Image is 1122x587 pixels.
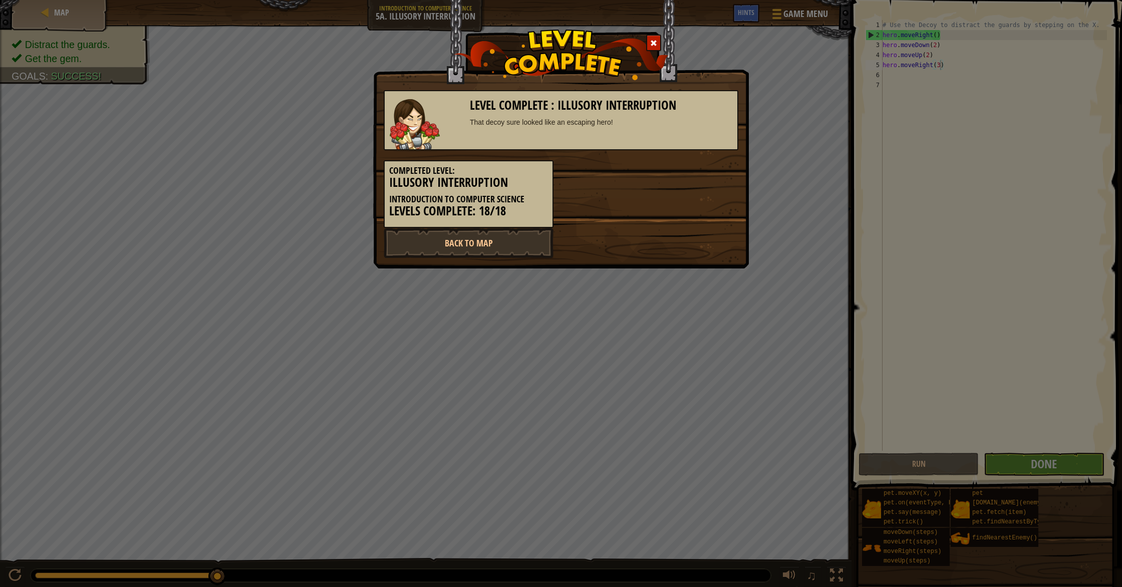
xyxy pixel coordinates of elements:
[389,176,548,189] h3: Illusory Interruption
[390,99,440,149] img: guardian.png
[454,30,669,80] img: level_complete.png
[389,166,548,176] h5: Completed Level:
[470,99,733,112] h3: Level Complete : Illusory Interruption
[384,228,553,258] a: Back to Map
[470,117,733,127] div: That decoy sure looked like an escaping hero!
[389,204,548,218] h3: Levels Complete: 18/18
[389,194,548,204] h5: Introduction to Computer Science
